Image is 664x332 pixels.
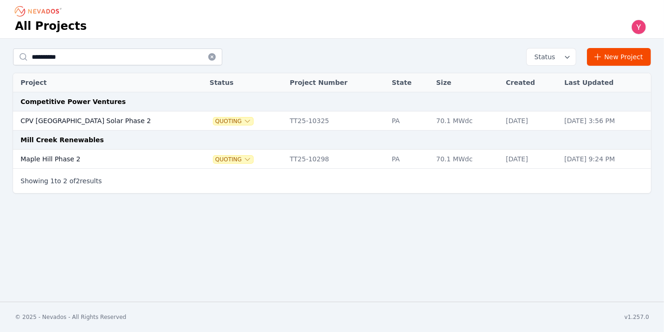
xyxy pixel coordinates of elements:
tr: Maple Hill Phase 2QuotingTT25-10298PA70.1 MWdc[DATE][DATE] 9:24 PM [13,150,651,169]
td: Competitive Power Ventures [13,92,651,111]
a: New Project [587,48,651,66]
td: CPV [GEOGRAPHIC_DATA] Solar Phase 2 [13,111,191,131]
th: State [387,73,431,92]
td: 70.1 MWdc [431,150,501,169]
nav: Breadcrumb [15,4,64,19]
th: Last Updated [560,73,651,92]
td: PA [387,111,431,131]
td: [DATE] [502,150,560,169]
td: [DATE] 3:56 PM [560,111,651,131]
span: Status [530,52,555,62]
td: Maple Hill Phase 2 [13,150,191,169]
img: Yoni Bennett [631,20,646,35]
h1: All Projects [15,19,87,34]
div: v1.257.0 [624,313,649,321]
td: [DATE] [502,111,560,131]
button: Quoting [213,156,253,163]
tr: CPV [GEOGRAPHIC_DATA] Solar Phase 2QuotingTT25-10325PA70.1 MWdc[DATE][DATE] 3:56 PM [13,111,651,131]
span: 2 [63,177,67,185]
th: Project Number [285,73,388,92]
span: 2 [76,177,80,185]
td: TT25-10298 [285,150,388,169]
div: © 2025 - Nevados - All Rights Reserved [15,313,127,321]
td: TT25-10325 [285,111,388,131]
td: Mill Creek Renewables [13,131,651,150]
td: [DATE] 9:24 PM [560,150,651,169]
th: Created [502,73,560,92]
span: 1 [50,177,55,185]
th: Size [431,73,501,92]
button: Quoting [213,118,253,125]
td: PA [387,150,431,169]
p: Showing to of results [21,176,102,186]
th: Status [205,73,285,92]
td: 70.1 MWdc [431,111,501,131]
th: Project [13,73,191,92]
button: Status [527,48,576,65]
